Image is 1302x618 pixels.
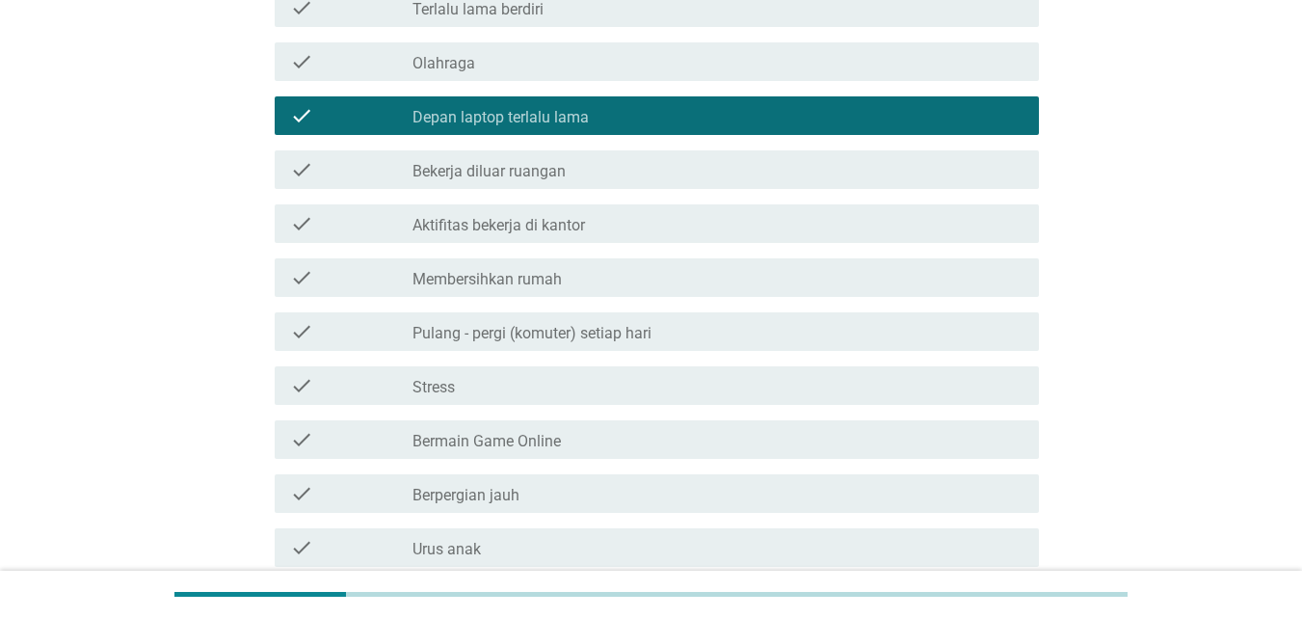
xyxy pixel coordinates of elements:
label: Depan laptop terlalu lama [412,108,589,127]
label: Bermain Game Online [412,432,561,451]
i: check [290,536,313,559]
i: check [290,320,313,343]
label: Olahraga [412,54,475,73]
i: check [290,158,313,181]
label: Berpergian jauh [412,486,519,505]
i: check [290,374,313,397]
label: Bekerja diluar ruangan [412,162,566,181]
i: check [290,428,313,451]
i: check [290,104,313,127]
label: Aktifitas bekerja di kantor [412,216,585,235]
i: check [290,266,313,289]
label: Urus anak [412,540,481,559]
i: check [290,50,313,73]
label: Pulang - pergi (komuter) setiap hari [412,324,651,343]
i: check [290,482,313,505]
label: Stress [412,378,455,397]
i: check [290,212,313,235]
label: Membersihkan rumah [412,270,562,289]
